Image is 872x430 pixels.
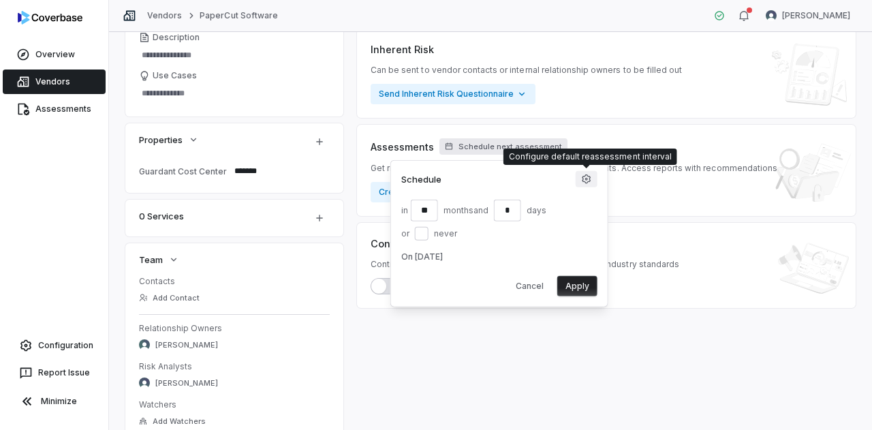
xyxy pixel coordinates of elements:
[139,84,330,103] textarea: Use Cases
[3,70,106,94] a: Vendors
[411,199,438,221] input: Months
[155,340,218,350] span: [PERSON_NAME]
[155,378,218,388] span: [PERSON_NAME]
[139,276,330,287] dt: Contacts
[153,70,197,81] span: Use Cases
[139,323,330,334] dt: Relationship Owners
[766,10,777,21] img: Jesse Nord avatar
[439,138,567,155] button: Schedule next assessment
[147,10,182,21] a: Vendors
[139,399,330,410] dt: Watchers
[371,65,682,76] span: Can be sent to vendor contacts or internal relationship owners to be filled out
[508,275,552,296] button: Cancel
[371,236,482,251] span: Continuous Monitoring
[557,275,597,296] button: Apply
[401,204,408,215] span: in
[18,11,82,25] img: logo-D7KZi-bG.svg
[139,46,330,65] textarea: Description
[139,134,183,146] span: Properties
[5,360,103,385] button: Report Issue
[371,84,535,104] button: Send Inherent Risk Questionnaire
[3,97,106,121] a: Assessments
[509,151,672,162] div: Configure default reassessment interval
[135,247,183,272] button: Team
[135,286,204,310] button: Add Contact
[494,199,521,221] input: Days
[139,378,150,388] img: Jesse Nord avatar
[139,254,163,266] span: Team
[782,10,850,21] span: [PERSON_NAME]
[401,251,597,264] div: On [DATE]
[371,259,679,270] span: Continuously monitor and benchmark third parties against industry standards
[3,42,106,67] a: Overview
[135,127,203,152] button: Properties
[371,140,434,154] span: Assessments
[401,173,441,186] div: Schedule
[200,10,278,21] a: PaperCut Software
[458,142,562,152] span: Schedule next assessment
[139,361,330,372] dt: Risk Analysts
[524,204,549,215] span: day s
[401,228,409,239] span: or
[139,339,150,350] img: Dave McCandless avatar
[153,32,200,43] span: Description
[139,166,229,176] div: Guardant Cost Center
[415,226,429,240] button: Never schedule assessment
[758,5,858,26] button: Jesse Nord avatar[PERSON_NAME]
[371,42,434,57] span: Inherent Risk
[441,204,491,215] span: month s and
[153,416,206,427] span: Add Watchers
[5,333,103,358] a: Configuration
[371,163,777,174] span: Get risk scores, document analysis, and critical issue insights. Access reports with recommendations
[5,388,103,415] button: Minimize
[434,228,457,239] span: never
[371,182,468,202] button: Create Assessment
